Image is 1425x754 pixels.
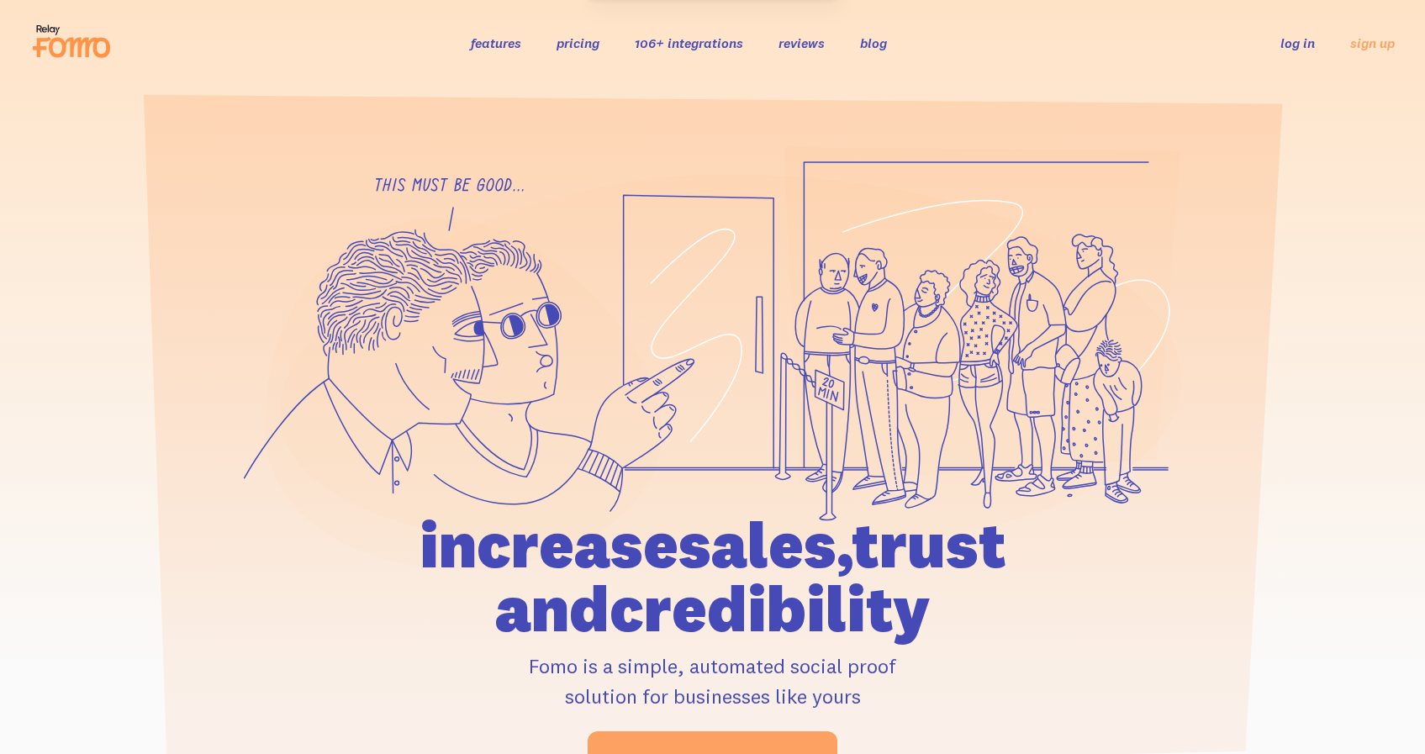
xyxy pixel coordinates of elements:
a: log in [1280,34,1315,51]
p: Fomo is a simple, automated social proof solution for businesses like yours [324,651,1102,711]
a: features [471,34,521,51]
a: reviews [778,34,825,51]
a: blog [860,34,887,51]
a: 106+ integrations [635,34,743,51]
a: pricing [557,34,599,51]
h1: increase sales, trust and credibility [324,513,1102,641]
a: sign up [1350,34,1395,52]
